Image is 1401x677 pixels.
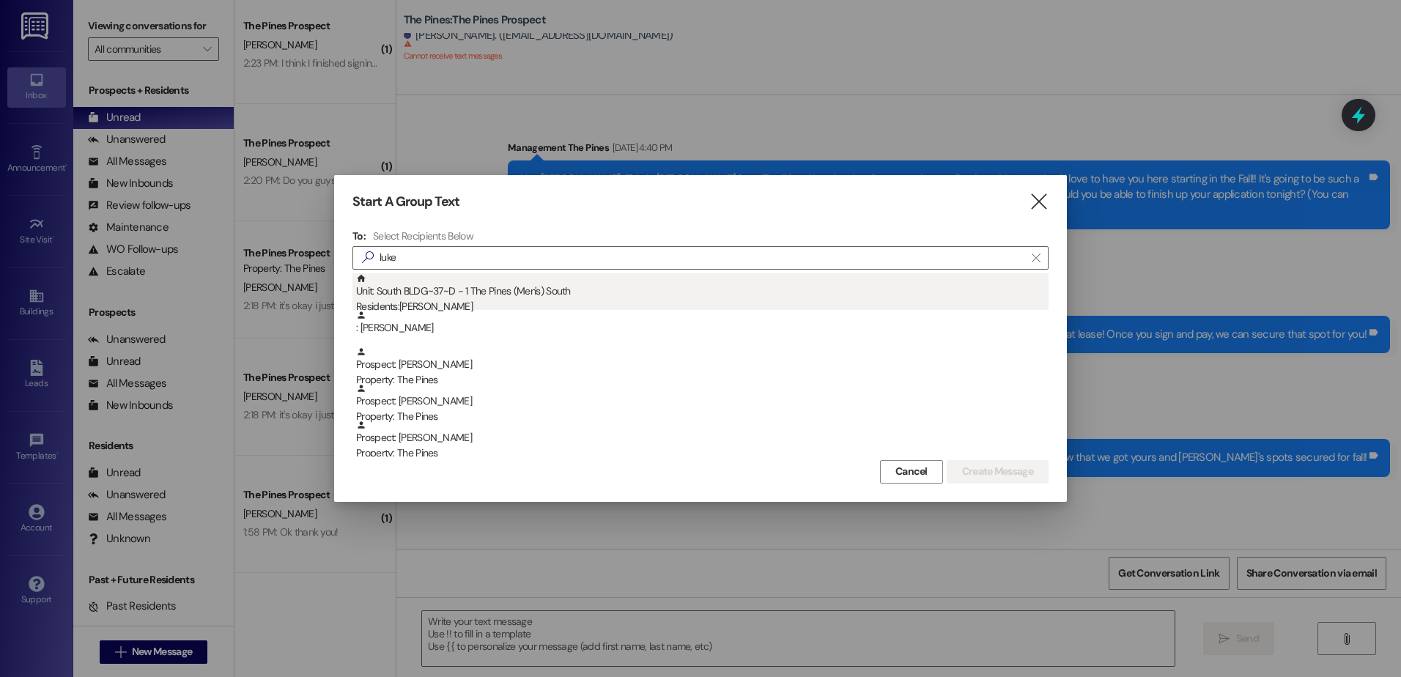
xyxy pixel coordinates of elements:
[356,250,380,265] i: 
[373,229,473,243] h4: Select Recipients Below
[356,372,1049,388] div: Property: The Pines
[356,310,1049,336] div: : [PERSON_NAME]
[352,229,366,243] h3: To:
[352,310,1049,347] div: : [PERSON_NAME]
[380,248,1024,268] input: Search for any contact or apartment
[356,420,1049,462] div: Prospect: [PERSON_NAME]
[947,460,1049,484] button: Create Message
[356,299,1049,314] div: Residents: [PERSON_NAME]
[352,420,1049,456] div: Prospect: [PERSON_NAME]Property: The Pines
[352,193,459,210] h3: Start A Group Text
[1029,194,1049,210] i: 
[352,383,1049,420] div: Prospect: [PERSON_NAME]Property: The Pines
[356,409,1049,424] div: Property: The Pines
[356,445,1049,461] div: Property: The Pines
[356,383,1049,425] div: Prospect: [PERSON_NAME]
[1024,247,1048,269] button: Clear text
[880,460,943,484] button: Cancel
[352,273,1049,310] div: Unit: South BLDG~37~D - 1 The Pines (Men's) SouthResidents:[PERSON_NAME]
[352,347,1049,383] div: Prospect: [PERSON_NAME]Property: The Pines
[356,273,1049,315] div: Unit: South BLDG~37~D - 1 The Pines (Men's) South
[356,347,1049,388] div: Prospect: [PERSON_NAME]
[1032,252,1040,264] i: 
[895,464,928,479] span: Cancel
[962,464,1033,479] span: Create Message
